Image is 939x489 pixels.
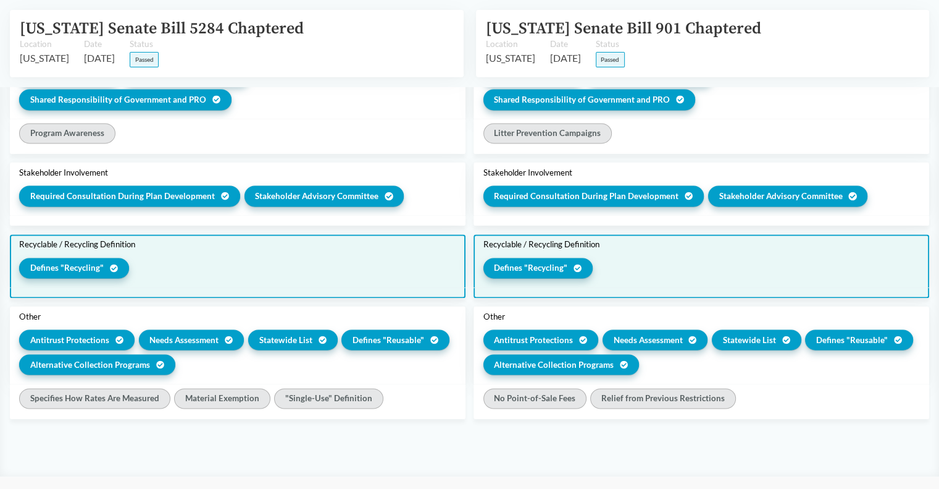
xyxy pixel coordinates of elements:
div: Recyclable / Recycling Definition [19,239,456,249]
span: Passed [130,52,159,67]
span: [DATE] [550,51,581,66]
span: [US_STATE] [20,51,69,66]
span: Defines "Recycling" [494,262,567,274]
button: Education and OutreachProduct LabelingEnd-of-Life InstructionsShared Responsibility of Government... [10,41,929,154]
span: Stakeholder Advisory Committee [255,190,378,202]
div: Stakeholder Involvement [19,168,456,177]
span: Date [84,38,115,50]
span: Location [20,38,69,50]
span: Date [550,38,581,50]
button: OtherAntitrust ProtectionsNeeds AssessmentStatewide ListDefines "Reusable"Alternative Collection ... [10,306,929,419]
div: Program Awareness [19,123,115,143]
div: No Point-of-Sale Fees [483,388,586,409]
span: Required Consultation During Plan Development [494,190,678,202]
span: Status [130,38,159,50]
span: Alternative Collection Programs [30,359,150,371]
div: "Single-Use" Definition [274,388,383,409]
span: Antitrust Protections [30,334,109,346]
span: Passed [596,52,625,67]
a: [US_STATE] Senate Bill 901 Chaptered [486,19,761,39]
span: Statewide List [259,334,312,346]
div: Recyclable / Recycling Definition [483,239,920,249]
span: Status [596,38,625,50]
button: Recyclable / Recycling DefinitionDefines "Recycling"Recyclable / Recycling DefinitionDefines "Rec... [10,234,929,298]
span: Antitrust Protections [494,334,573,346]
button: Stakeholder InvolvementRequired Consultation During Plan DevelopmentStakeholder Advisory Committe... [10,162,929,226]
span: Statewide List [723,334,776,346]
div: Material Exemption [174,388,270,409]
span: Alternative Collection Programs [494,359,614,371]
span: Needs Assessment [149,334,219,346]
div: Other [19,312,456,321]
span: Shared Responsibility of Government and PRO [494,93,670,106]
span: [US_STATE] [486,51,535,66]
span: Location [486,38,535,50]
div: Relief from Previous Restrictions [590,388,735,409]
span: Defines "Recycling" [30,262,104,274]
span: Required Consultation During Plan Development [30,190,215,202]
a: [US_STATE] Senate Bill 5284 Chaptered [20,19,304,39]
span: Defines "Reusable" [353,334,424,346]
div: Other [483,312,920,321]
div: Stakeholder Involvement [483,168,920,177]
span: Shared Responsibility of Government and PRO [30,93,206,106]
span: [DATE] [84,51,115,66]
span: Stakeholder Advisory Committee [719,190,842,202]
div: Specifies How Rates Are Measured [19,388,170,409]
div: Litter Prevention Campaigns [483,123,612,143]
span: Needs Assessment [613,334,682,346]
span: Defines "Reusable" [816,334,888,346]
